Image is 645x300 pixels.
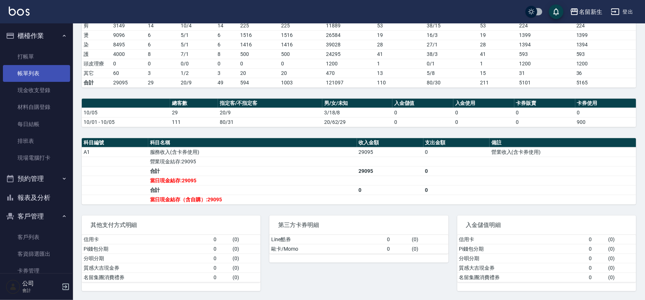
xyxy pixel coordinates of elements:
[231,263,261,273] td: ( 0 )
[170,117,218,127] td: 111
[423,166,490,176] td: 0
[82,138,148,148] th: 科目編號
[212,273,231,282] td: 0
[3,149,70,166] a: 現場電腦打卡
[322,99,392,108] th: 男/女/未知
[82,254,212,263] td: 分唄分期
[269,244,385,254] td: 歐卡/Momo
[216,49,239,59] td: 8
[392,99,453,108] th: 入金儲值
[517,40,575,49] td: 1394
[457,244,587,254] td: Pi錢包分期
[82,99,636,127] table: a dense table
[410,235,449,244] td: ( 0 )
[3,48,70,65] a: 打帳單
[425,30,478,40] td: 16 / 3
[3,188,70,207] button: 報表及分析
[392,108,453,117] td: 0
[212,254,231,263] td: 0
[376,78,425,87] td: 110
[575,30,636,40] td: 1399
[146,78,179,87] td: 29
[179,40,216,49] td: 5 / 1
[357,166,423,176] td: 29095
[575,108,636,117] td: 0
[376,30,425,40] td: 19
[453,99,514,108] th: 入金使用
[170,99,218,108] th: 總客數
[489,147,636,157] td: 營業收入(含卡券使用)
[587,244,607,254] td: 0
[82,59,111,68] td: 頭皮理療
[549,4,564,19] button: save
[216,68,239,78] td: 3
[517,21,575,30] td: 224
[322,117,392,127] td: 20/62/29
[567,4,605,19] button: 名留新生
[579,7,602,16] div: 名留新生
[111,21,146,30] td: 3149
[325,59,376,68] td: 1200
[357,185,423,195] td: 0
[478,30,517,40] td: 19
[423,147,490,157] td: 0
[179,59,216,68] td: 0 / 0
[179,49,216,59] td: 7 / 1
[216,78,239,87] td: 49
[587,254,607,263] td: 0
[587,235,607,244] td: 0
[82,2,636,88] table: a dense table
[478,21,517,30] td: 53
[279,40,325,49] td: 1416
[587,273,607,282] td: 0
[279,68,325,78] td: 20
[111,68,146,78] td: 60
[575,49,636,59] td: 593
[238,68,279,78] td: 20
[606,263,636,273] td: ( 0 )
[82,244,212,254] td: Pi錢包分期
[478,68,517,78] td: 15
[212,263,231,273] td: 0
[146,68,179,78] td: 3
[238,40,279,49] td: 1416
[238,59,279,68] td: 0
[218,99,322,108] th: 指定客/不指定客
[82,117,170,127] td: 10/01 - 10/05
[148,157,357,166] td: 營業現金結存:29095
[3,207,70,226] button: 客戶管理
[82,273,212,282] td: 名留集團消費禮券
[179,21,216,30] td: 10 / 4
[517,30,575,40] td: 1399
[148,138,357,148] th: 科目名稱
[218,117,322,127] td: 80/31
[606,235,636,244] td: ( 0 )
[3,169,70,188] button: 預約管理
[279,49,325,59] td: 500
[457,235,587,244] td: 信用卡
[6,280,20,294] img: Person
[575,99,636,108] th: 卡券使用
[575,78,636,87] td: 5165
[146,49,179,59] td: 8
[82,30,111,40] td: 燙
[376,49,425,59] td: 41
[478,49,517,59] td: 41
[148,147,357,157] td: 服務收入(含卡券使用)
[279,30,325,40] td: 1516
[376,68,425,78] td: 13
[82,40,111,49] td: 染
[478,78,517,87] td: 211
[517,59,575,68] td: 1200
[325,21,376,30] td: 11889
[514,99,575,108] th: 卡券販賣
[325,49,376,59] td: 24295
[575,59,636,68] td: 1200
[457,273,587,282] td: 名留集團消費禮券
[457,263,587,273] td: 質感大吉現金券
[279,78,325,87] td: 1003
[238,49,279,59] td: 500
[82,21,111,30] td: 剪
[322,108,392,117] td: 3/18/8
[22,287,59,294] p: 會計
